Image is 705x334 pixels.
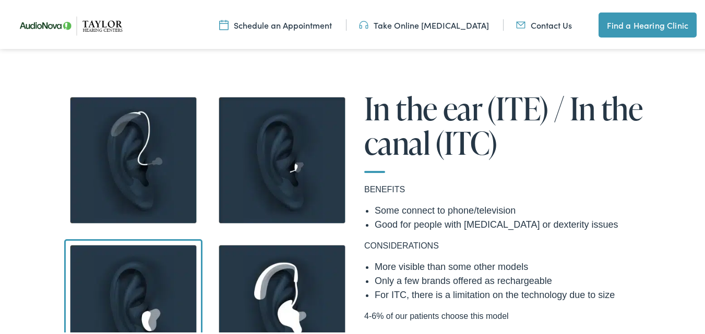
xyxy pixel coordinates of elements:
img: utility icon [516,17,525,29]
img: utility icon [359,17,368,29]
li: For ITC, there is a limitation on the technology due to size [375,286,646,300]
a: Take Online [MEDICAL_DATA] [359,17,489,29]
li: More visible than some other models [375,258,646,272]
a: Contact Us [516,17,572,29]
h1: In the ear (ITE) / In the canal (ITC) [364,89,646,171]
img: utility icon [219,17,229,29]
li: Some connect to phone/television [375,202,646,216]
p: BENEFITS [364,181,646,194]
li: Good for people with [MEDICAL_DATA] or dexterity issues [375,216,646,230]
li: Only a few brands offered as rechargeable [375,272,646,286]
p: CONSIDERATIONS [364,238,646,250]
a: Find a Hearing Clinic [599,10,697,35]
a: Schedule an Appointment [219,17,332,29]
